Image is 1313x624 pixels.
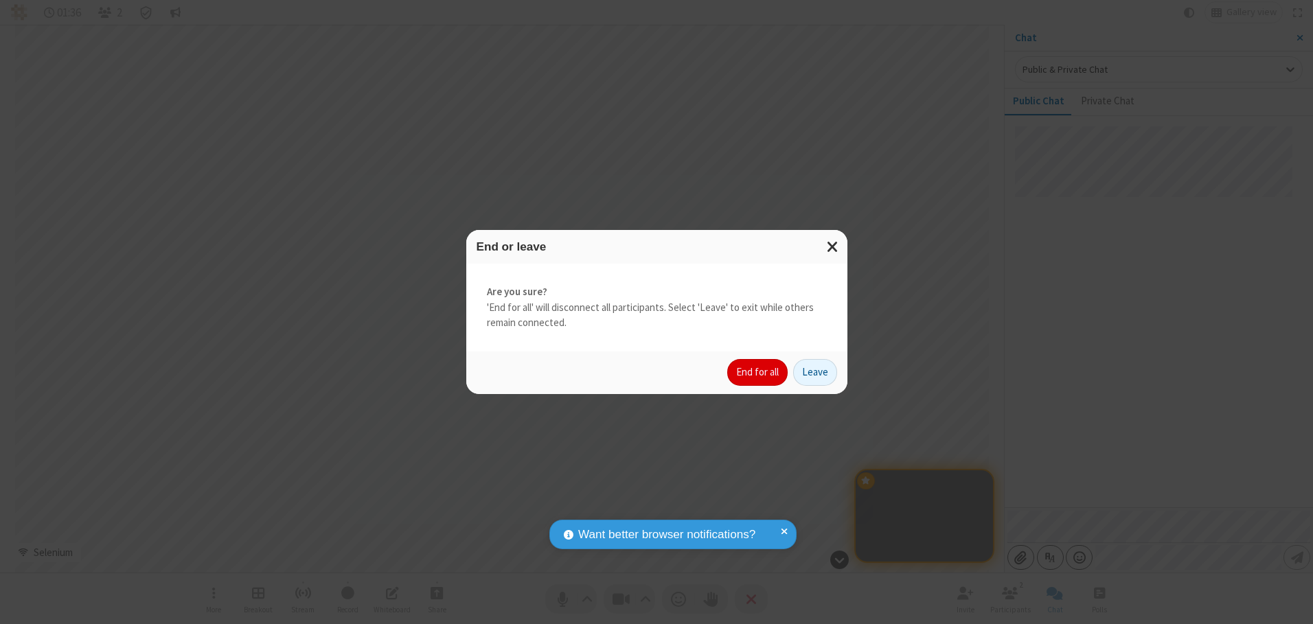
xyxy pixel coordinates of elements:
button: Close modal [819,230,847,264]
strong: Are you sure? [487,284,827,300]
h3: End or leave [477,240,837,253]
button: End for all [727,359,788,386]
button: Leave [793,359,837,386]
div: 'End for all' will disconnect all participants. Select 'Leave' to exit while others remain connec... [466,264,847,351]
span: Want better browser notifications? [578,526,755,544]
